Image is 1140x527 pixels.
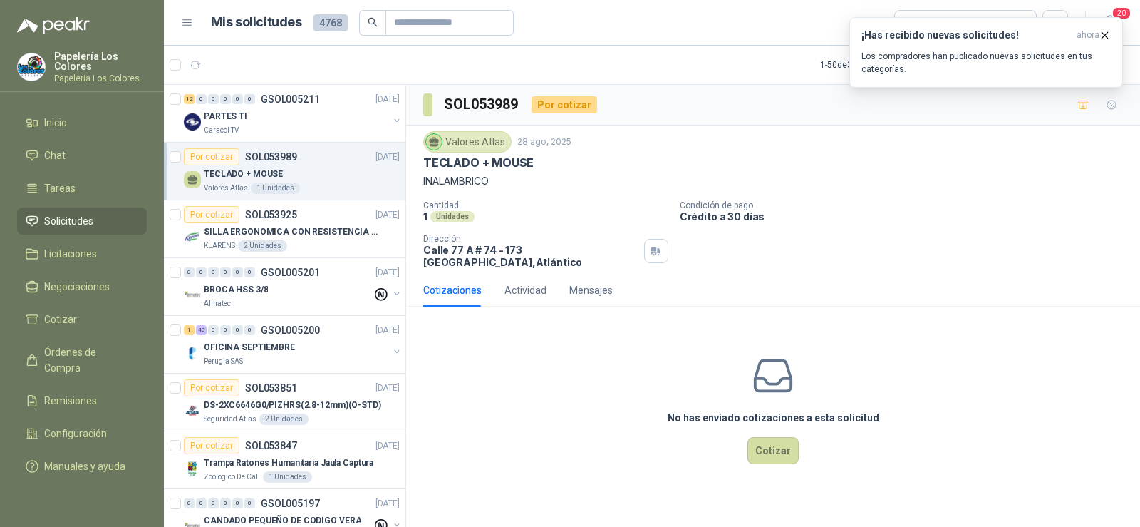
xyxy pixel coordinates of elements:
[245,210,297,220] p: SOL053925
[44,279,110,295] span: Negociaciones
[44,213,93,229] span: Solicitudes
[430,211,475,222] div: Unidades
[196,325,207,335] div: 40
[313,14,348,31] span: 4768
[204,283,268,297] p: BROCA HSS 3/8
[164,200,405,258] a: Por cotizarSOL053925[DATE] Company LogoSILLA ERGONOMICA CON RESISTENCIA A 150KGKLARENS2 Unidades
[504,282,546,298] div: Actividad
[245,441,297,451] p: SOL053847
[184,325,195,335] div: 1
[375,324,400,337] p: [DATE]
[184,498,195,508] div: 0
[204,399,381,412] p: DS-2XC6646G0/PIZHRS(2.8-12mm)(O-STD)
[261,498,320,508] p: GSOL005197
[184,437,239,454] div: Por cotizar
[204,183,248,194] p: Valores Atlas
[532,96,597,113] div: Por cotizar
[204,356,243,367] p: Perugia SAS
[44,426,107,441] span: Configuración
[204,471,260,483] p: Zoologico De Cali
[204,341,295,354] p: OFICINA SEPTIEMBRE
[368,17,378,27] span: search
[245,152,297,162] p: SOL053989
[423,234,638,244] p: Dirección
[184,287,201,304] img: Company Logo
[164,374,405,431] a: Por cotizarSOL053851[DATE] Company LogoDS-2XC6646G0/PIZHRS(2.8-12mm)(O-STD)Seguridad Atlas2 Unidades
[259,414,309,425] div: 2 Unidades
[232,94,243,104] div: 0
[232,498,243,508] div: 0
[232,267,243,277] div: 0
[211,12,302,33] h1: Mis solicitudes
[423,282,482,298] div: Cotizaciones
[184,379,239,396] div: Por cotizar
[820,53,913,76] div: 1 - 50 de 3065
[17,175,147,202] a: Tareas
[220,325,231,335] div: 0
[220,498,231,508] div: 0
[196,267,207,277] div: 0
[184,229,201,246] img: Company Logo
[261,267,320,277] p: GSOL005201
[680,210,1134,222] p: Crédito a 30 días
[238,240,287,252] div: 2 Unidades
[44,180,76,196] span: Tareas
[1097,10,1123,36] button: 20
[423,210,427,222] p: 1
[204,240,235,252] p: KLARENS
[204,414,256,425] p: Seguridad Atlas
[17,142,147,169] a: Chat
[668,410,879,426] h3: No has enviado cotizaciones a esta solicitud
[375,497,400,511] p: [DATE]
[17,208,147,235] a: Solicitudes
[423,173,1123,189] p: INALAMBRICO
[244,498,255,508] div: 0
[1077,29,1099,41] span: ahora
[17,339,147,382] a: Órdenes de Compra
[17,17,90,34] img: Logo peakr
[184,344,201,362] img: Company Logo
[232,325,243,335] div: 0
[375,208,400,222] p: [DATE]
[208,498,219,508] div: 0
[263,471,312,483] div: 1 Unidades
[204,125,239,136] p: Caracol TV
[208,267,219,277] div: 0
[208,94,219,104] div: 0
[184,267,195,277] div: 0
[244,325,255,335] div: 0
[444,93,520,116] h3: SOL053989
[184,460,201,477] img: Company Logo
[204,110,247,123] p: PARTES TI
[17,387,147,414] a: Remisiones
[184,402,201,419] img: Company Logo
[204,298,231,309] p: Almatec
[204,456,373,470] p: Trampa Ratones Humanitaria Jaula Captura
[1111,6,1131,20] span: 20
[17,306,147,333] a: Cotizar
[17,453,147,480] a: Manuales y ayuda
[164,431,405,489] a: Por cotizarSOL053847[DATE] Company LogoTrampa Ratones Humanitaria Jaula CapturaZoologico De Cali1...
[903,15,933,31] div: Todas
[220,267,231,277] div: 0
[375,266,400,280] p: [DATE]
[196,498,207,508] div: 0
[184,91,403,136] a: 12 0 0 0 0 0 GSOL005211[DATE] Company LogoPARTES TICaracol TV
[184,322,403,367] a: 1 40 0 0 0 0 GSOL005200[DATE] Company LogoOFICINA SEPTIEMBREPerugia SAS
[261,325,320,335] p: GSOL005200
[245,383,297,393] p: SOL053851
[204,225,381,239] p: SILLA ERGONOMICA CON RESISTENCIA A 150KG
[375,382,400,395] p: [DATE]
[423,155,534,170] p: TECLADO + MOUSE
[44,148,66,163] span: Chat
[517,135,571,149] p: 28 ago, 2025
[17,240,147,267] a: Licitaciones
[17,273,147,300] a: Negociaciones
[54,51,147,71] p: Papelería Los Colores
[44,115,67,131] span: Inicio
[208,325,219,335] div: 0
[423,200,668,210] p: Cantidad
[184,113,201,131] img: Company Logo
[54,74,147,83] p: Papeleria Los Colores
[423,244,638,268] p: Calle 77 A # 74 - 173 [GEOGRAPHIC_DATA] , Atlántico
